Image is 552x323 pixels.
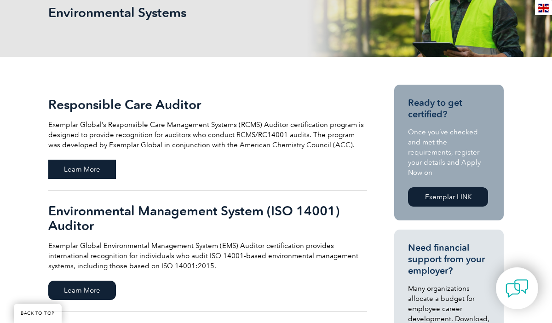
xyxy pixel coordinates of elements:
h2: Environmental Management System (ISO 14001) Auditor [48,203,367,233]
span: Learn More [48,160,116,179]
p: Once you’ve checked and met the requirements, register your details and Apply Now on [408,127,490,178]
a: Environmental Management System (ISO 14001) Auditor Exemplar Global Environmental Management Syst... [48,191,367,312]
a: Exemplar LINK [408,187,488,207]
a: BACK TO TOP [14,304,62,323]
span: Learn More [48,281,116,300]
h3: Ready to get certified? [408,97,490,120]
p: Exemplar Global’s Responsible Care Management Systems (RCMS) Auditor certification program is des... [48,120,367,150]
h1: Environmental Systems [48,5,299,20]
img: en [538,4,549,12]
h2: Responsible Care Auditor [48,97,367,112]
h3: Need financial support from your employer? [408,242,490,277]
a: Responsible Care Auditor Exemplar Global’s Responsible Care Management Systems (RCMS) Auditor cer... [48,85,367,191]
p: Exemplar Global Environmental Management System (EMS) Auditor certification provides internationa... [48,241,367,271]
img: contact-chat.png [506,277,529,300]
